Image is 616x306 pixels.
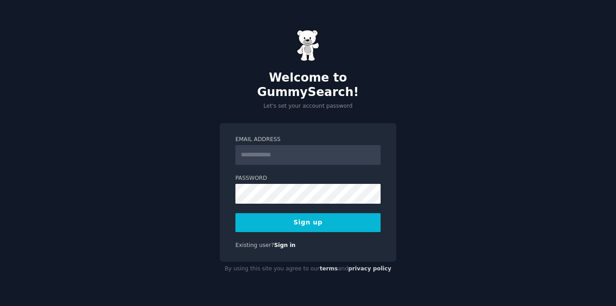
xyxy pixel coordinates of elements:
[235,136,381,144] label: Email Address
[220,102,396,110] p: Let's set your account password
[274,242,296,248] a: Sign in
[235,213,381,232] button: Sign up
[320,265,338,272] a: terms
[235,242,274,248] span: Existing user?
[348,265,391,272] a: privacy policy
[297,30,319,61] img: Gummy Bear
[220,71,396,99] h2: Welcome to GummySearch!
[220,262,396,276] div: By using this site you agree to our and
[235,174,381,183] label: Password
